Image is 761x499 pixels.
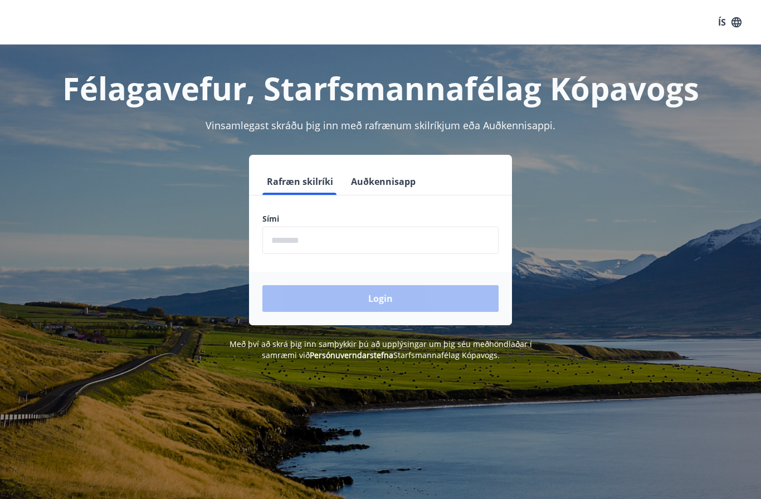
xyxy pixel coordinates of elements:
[347,168,420,195] button: Auðkennisapp
[13,67,748,109] h1: Félagavefur, Starfsmannafélag Kópavogs
[206,119,555,132] span: Vinsamlegast skráðu þig inn með rafrænum skilríkjum eða Auðkennisappi.
[310,350,393,360] a: Persónuverndarstefna
[230,339,532,360] span: Með því að skrá þig inn samþykkir þú að upplýsingar um þig séu meðhöndlaðar í samræmi við Starfsm...
[262,168,338,195] button: Rafræn skilríki
[262,213,499,224] label: Sími
[712,12,748,32] button: ÍS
